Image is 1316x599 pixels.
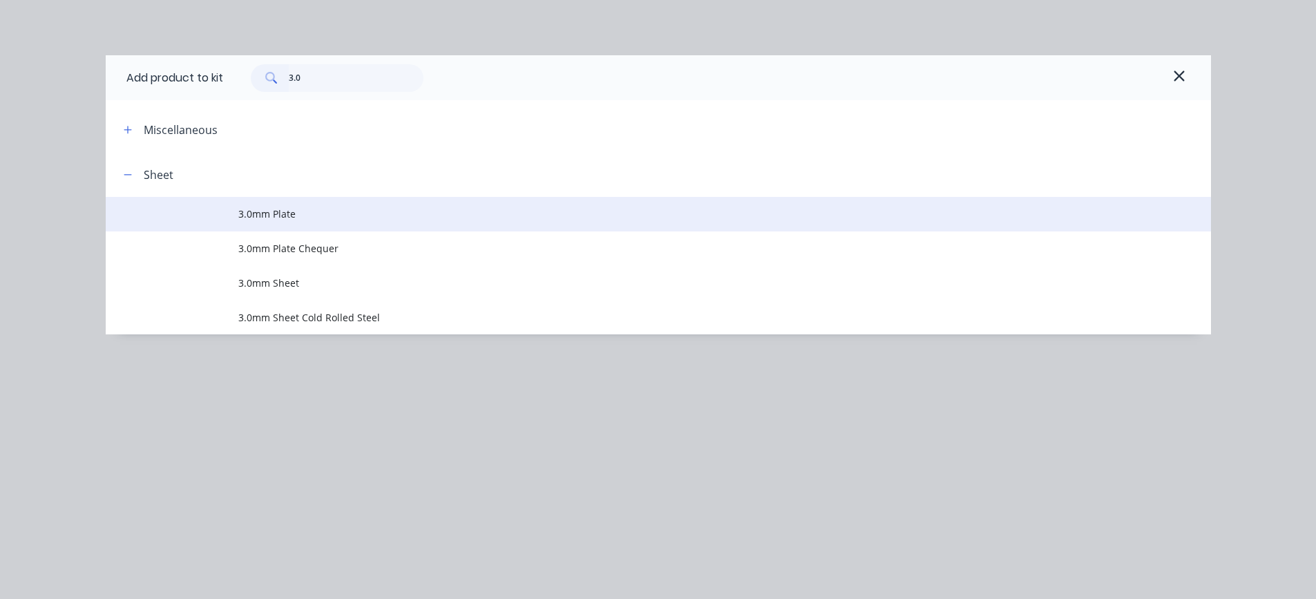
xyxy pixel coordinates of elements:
input: Search... [289,64,423,92]
span: 3.0mm Sheet [238,276,1016,290]
div: Add product to kit [126,70,223,86]
span: 3.0mm Sheet Cold Rolled Steel [238,310,1016,325]
div: Sheet [144,167,173,183]
span: 3.0mm Plate [238,207,1016,221]
div: Miscellaneous [144,122,218,138]
span: 3.0mm Plate Chequer [238,241,1016,256]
